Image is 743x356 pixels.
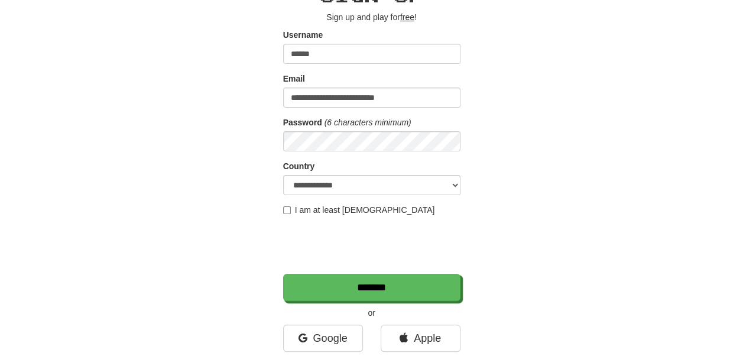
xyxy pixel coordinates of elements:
label: Email [283,73,305,85]
a: Google [283,325,363,352]
iframe: reCAPTCHA [283,222,463,268]
input: I am at least [DEMOGRAPHIC_DATA] [283,206,291,214]
a: Apple [381,325,460,352]
em: (6 characters minimum) [325,118,411,127]
label: Username [283,29,323,41]
p: or [283,307,460,319]
label: Country [283,160,315,172]
label: I am at least [DEMOGRAPHIC_DATA] [283,204,435,216]
label: Password [283,116,322,128]
p: Sign up and play for ! [283,11,460,23]
u: free [400,12,414,22]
